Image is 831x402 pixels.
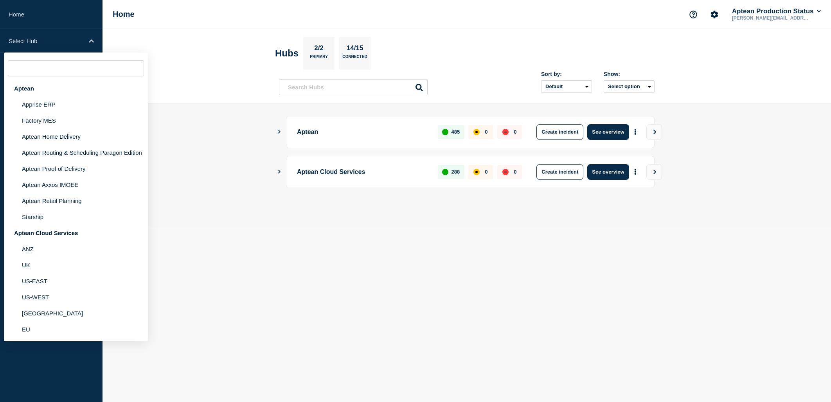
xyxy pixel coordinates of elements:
[4,145,148,161] li: Aptean Routing & Scheduling Paragon Edition
[514,129,516,135] p: 0
[4,305,148,321] li: [GEOGRAPHIC_DATA]
[541,80,592,93] select: Sort by
[4,257,148,273] li: UK
[9,38,84,44] p: Select Hub
[536,164,583,180] button: Create incident
[485,169,487,175] p: 0
[730,7,822,15] button: Aptean Production Status
[277,129,281,135] button: Show Connected Hubs
[4,193,148,209] li: Aptean Retail Planning
[297,124,429,140] p: Aptean
[473,169,480,175] div: affected
[4,112,148,129] li: Factory MES
[587,124,629,140] button: See overview
[113,10,135,19] h1: Home
[344,44,366,54] p: 14/15
[4,225,148,241] div: Aptean Cloud Services
[4,96,148,112] li: Apprise ERP
[4,129,148,145] li: Aptean Home Delivery
[706,6,723,23] button: Account settings
[685,6,701,23] button: Support
[604,71,655,77] div: Show:
[4,209,148,225] li: Starship
[502,129,509,135] div: down
[646,164,662,180] button: View
[4,321,148,337] li: EU
[4,289,148,305] li: US-WEST
[541,71,592,77] div: Sort by:
[730,15,812,21] p: [PERSON_NAME][EMAIL_ADDRESS][DOMAIN_NAME]
[311,44,327,54] p: 2/2
[4,80,148,96] div: Aptean
[275,48,299,59] h2: Hubs
[297,164,429,180] p: Aptean Cloud Services
[310,54,328,63] p: Primary
[587,164,629,180] button: See overview
[451,169,460,175] p: 288
[473,129,480,135] div: affected
[279,79,428,95] input: Search Hubs
[4,177,148,193] li: Aptean Axxos IMOEE
[502,169,509,175] div: down
[4,273,148,289] li: US-EAST
[342,54,367,63] p: Connected
[514,169,516,175] p: 0
[630,125,640,139] button: More actions
[646,124,662,140] button: View
[442,169,448,175] div: up
[630,165,640,179] button: More actions
[604,80,655,93] button: Select option
[485,129,487,135] p: 0
[536,124,583,140] button: Create incident
[4,241,148,257] li: ANZ
[4,161,148,177] li: Aptean Proof of Delivery
[442,129,448,135] div: up
[451,129,460,135] p: 485
[277,169,281,175] button: Show Connected Hubs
